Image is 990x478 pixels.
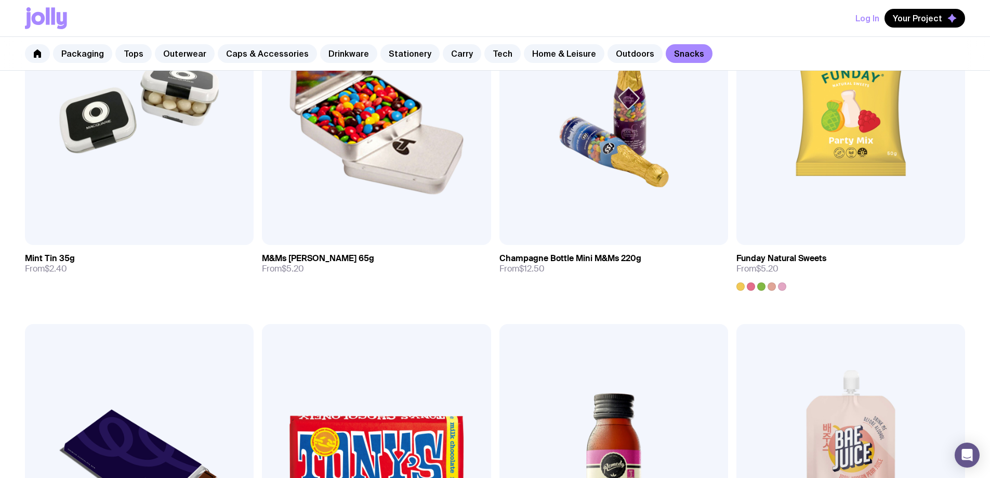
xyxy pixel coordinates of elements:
a: Packaging [53,44,112,63]
a: Caps & Accessories [218,44,317,63]
h3: M&Ms [PERSON_NAME] 65g [262,253,374,264]
h3: Mint Tin 35g [25,253,75,264]
a: Tops [115,44,152,63]
h3: Champagne Bottle Mini M&Ms 220g [499,253,641,264]
span: $5.20 [282,263,304,274]
a: Outdoors [608,44,663,63]
button: Your Project [885,9,965,28]
a: Funday Natural SweetsFrom$5.20 [736,245,965,291]
span: From [736,264,778,274]
a: M&Ms [PERSON_NAME] 65gFrom$5.20 [262,245,491,282]
span: Your Project [893,13,942,23]
a: Stationery [380,44,440,63]
a: Tech [484,44,521,63]
span: $5.20 [756,263,778,274]
a: Drinkware [320,44,377,63]
a: Carry [443,44,481,63]
button: Log In [855,9,879,28]
a: Home & Leisure [524,44,604,63]
span: $12.50 [519,263,545,274]
h3: Funday Natural Sweets [736,253,826,264]
a: Snacks [666,44,712,63]
span: From [499,264,545,274]
span: From [25,264,67,274]
span: $2.40 [45,263,67,274]
span: From [262,264,304,274]
div: Open Intercom Messenger [955,443,980,468]
a: Champagne Bottle Mini M&Ms 220gFrom$12.50 [499,245,728,282]
a: Outerwear [155,44,215,63]
a: Mint Tin 35gFrom$2.40 [25,245,254,282]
